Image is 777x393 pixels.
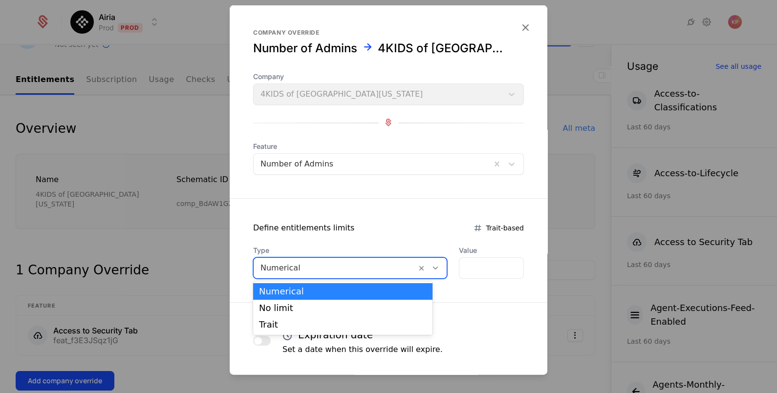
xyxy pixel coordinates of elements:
div: Numerical [259,287,427,296]
span: Feature [253,141,524,151]
div: No limit [259,304,427,312]
div: Trait [259,320,427,329]
div: Number of Admins [253,40,357,56]
label: Value [459,245,524,255]
span: Trait-based [486,223,524,232]
div: 4KIDS of South Florida [378,40,504,56]
div: Define entitlements limits [253,222,354,233]
div: Company override [253,28,524,36]
span: Type [253,245,447,255]
span: Company [253,71,524,81]
p: Set a date when this override will expire. [282,343,443,355]
h4: Expiration date [298,328,373,341]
